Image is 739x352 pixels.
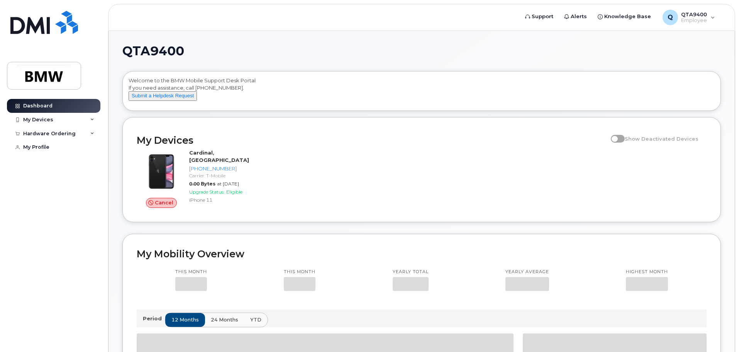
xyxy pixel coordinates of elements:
p: This month [175,269,207,275]
strong: Cardinal, [GEOGRAPHIC_DATA] [189,150,249,163]
div: [PHONE_NUMBER] [189,165,269,172]
span: YTD [250,316,261,323]
p: Period [143,315,165,322]
span: 0.00 Bytes [189,181,215,187]
span: 24 months [211,316,238,323]
span: at [DATE] [217,181,239,187]
span: Cancel [155,199,173,206]
img: iPhone_11.jpg [143,153,180,190]
p: Yearly average [505,269,549,275]
div: Welcome to the BMW Mobile Support Desk Portal If you need assistance, call [PHONE_NUMBER]. [129,77,715,108]
p: Highest month [626,269,668,275]
div: iPhone 11 [189,197,269,203]
span: Eligible [226,189,242,195]
h2: My Mobility Overview [137,248,707,260]
a: Submit a Helpdesk Request [129,92,197,99]
span: Show Deactivated Devices [625,136,698,142]
div: Carrier: T-Mobile [189,172,269,179]
h2: My Devices [137,134,607,146]
span: Upgrade Status: [189,189,225,195]
input: Show Deactivated Devices [611,131,617,138]
button: Submit a Helpdesk Request [129,91,197,101]
p: This month [284,269,315,275]
span: QTA9400 [122,45,184,57]
p: Yearly total [393,269,429,275]
a: CancelCardinal, [GEOGRAPHIC_DATA][PHONE_NUMBER]Carrier: T-Mobile0.00 Bytesat [DATE]Upgrade Status... [137,149,272,208]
